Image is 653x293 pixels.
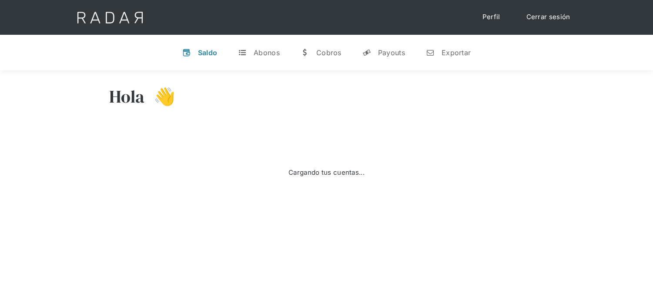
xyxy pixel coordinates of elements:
[109,86,145,107] h3: Hola
[145,86,175,107] h3: 👋
[474,9,509,26] a: Perfil
[378,48,405,57] div: Payouts
[238,48,247,57] div: t
[442,48,471,57] div: Exportar
[254,48,280,57] div: Abonos
[426,48,435,57] div: n
[518,9,579,26] a: Cerrar sesión
[182,48,191,57] div: v
[362,48,371,57] div: y
[288,168,365,178] div: Cargando tus cuentas...
[198,48,218,57] div: Saldo
[316,48,342,57] div: Cobros
[301,48,309,57] div: w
